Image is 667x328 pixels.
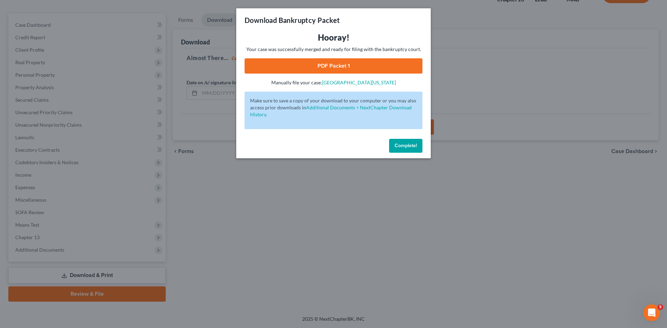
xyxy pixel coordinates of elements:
[643,304,660,321] iframe: Intercom live chat
[245,15,340,25] h3: Download Bankruptcy Packet
[245,79,422,86] p: Manually file your case:
[245,58,422,74] a: PDF Packet 1
[250,104,412,117] a: Additional Documents > NextChapter Download History.
[245,46,422,53] p: Your case was successfully merged and ready for filing with the bankruptcy court.
[389,139,422,153] button: Complete!
[250,97,417,118] p: Make sure to save a copy of your download to your computer or you may also access prior downloads in
[245,32,422,43] h3: Hooray!
[658,304,663,310] span: 5
[395,143,417,149] span: Complete!
[322,79,396,85] a: [GEOGRAPHIC_DATA][US_STATE]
